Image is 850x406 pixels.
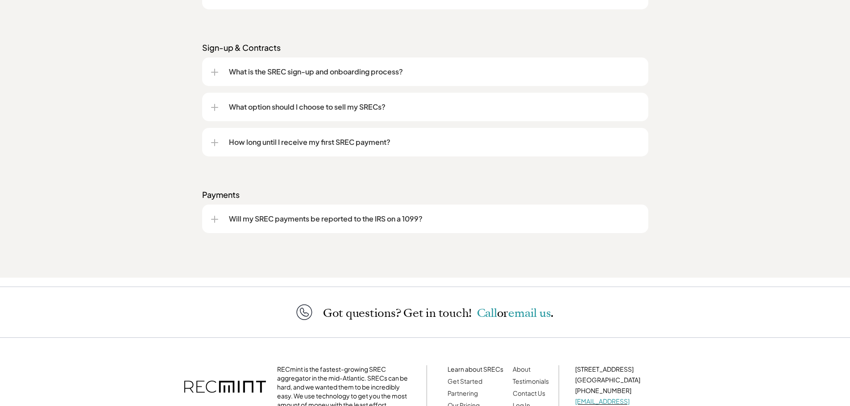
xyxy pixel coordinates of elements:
[477,305,497,321] a: Call
[513,365,531,373] a: About
[202,42,648,53] p: Sign-up & Contracts
[508,305,551,321] a: email us
[202,189,648,200] p: Payments
[229,102,639,112] p: What option should I choose to sell my SRECs?
[497,305,509,321] span: or
[551,305,554,321] span: .
[323,307,554,319] p: Got questions? Get in touch!
[513,377,549,385] a: Testimonials
[575,365,666,373] p: [STREET_ADDRESS]
[575,386,666,395] p: [PHONE_NUMBER]
[229,66,639,77] p: What is the SREC sign-up and onboarding process?
[448,389,478,397] a: Partnering
[229,137,639,148] p: How long until I receive my first SREC payment?
[229,213,639,224] p: Will my SREC payments be reported to the IRS on a 1099?
[448,377,482,385] a: Get Started
[513,389,545,397] a: Contact Us
[575,375,666,384] p: [GEOGRAPHIC_DATA]
[448,365,503,373] a: Learn about SRECs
